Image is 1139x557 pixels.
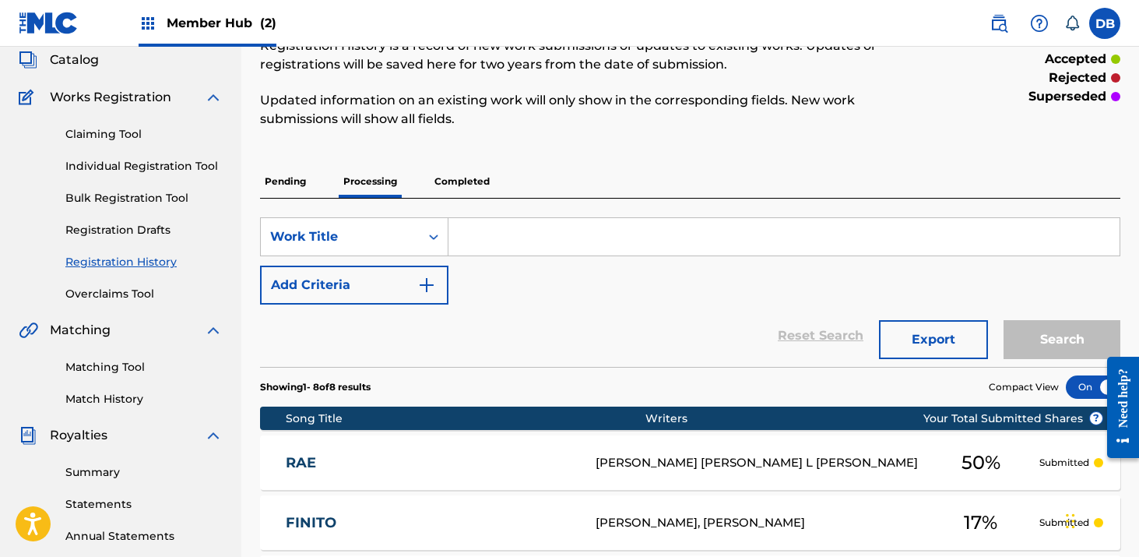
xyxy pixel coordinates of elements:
a: Public Search [983,8,1014,39]
a: CatalogCatalog [19,51,99,69]
img: Matching [19,321,38,340]
span: Matching [50,321,111,340]
div: [PERSON_NAME], [PERSON_NAME] [596,514,923,532]
span: 17 % [964,509,997,537]
a: Statements [65,496,223,513]
img: expand [204,88,223,107]
a: FINITO [286,514,575,532]
img: Royalties [19,426,37,445]
button: Add Criteria [260,266,448,305]
span: Works Registration [50,88,171,107]
iframe: Resource Center [1095,345,1139,471]
img: search [990,14,1008,33]
img: Catalog [19,51,37,69]
div: Work Title [270,227,410,246]
div: Writers [645,411,972,427]
span: (2) [260,16,276,30]
p: Updated information on an existing work will only show in the corresponding fields. New work subm... [260,91,923,129]
p: rejected [1049,69,1106,87]
div: Help [1024,8,1055,39]
span: Member Hub [167,14,276,32]
a: Annual Statements [65,528,223,545]
p: Completed [430,165,494,198]
p: Pending [260,165,311,198]
img: Works Registration [19,88,39,107]
span: Your Total Submitted Shares [923,411,1103,427]
span: Royalties [50,426,107,445]
a: Overclaims Tool [65,286,223,302]
a: Registration History [65,254,223,270]
img: expand [204,426,223,445]
iframe: Chat Widget [1061,482,1139,557]
img: expand [204,321,223,340]
a: Individual Registration Tool [65,158,223,175]
a: Summary [65,464,223,481]
div: Drag [1066,498,1075,545]
div: [PERSON_NAME] [PERSON_NAME] L [PERSON_NAME] [596,454,923,472]
a: Registration Drafts [65,222,223,238]
div: User Menu [1089,8,1120,39]
span: 50 % [961,449,1000,477]
img: MLC Logo [19,12,79,34]
p: superseded [1028,87,1106,106]
p: Registration History is a record of new work submissions or updates to existing works. Updates or... [260,37,923,74]
div: Song Title [286,411,645,427]
p: Submitted [1039,456,1089,470]
img: help [1030,14,1049,33]
a: Matching Tool [65,359,223,375]
p: Submitted [1039,516,1089,530]
a: Claiming Tool [65,126,223,143]
span: Compact View [989,380,1059,394]
form: Search Form [260,217,1120,367]
img: Top Rightsholders [139,14,157,33]
span: Catalog [50,51,99,69]
a: Match History [65,391,223,407]
div: Notifications [1064,16,1080,31]
button: Export [879,320,988,359]
p: accepted [1045,50,1106,69]
p: Processing [339,165,402,198]
a: Bulk Registration Tool [65,190,223,206]
img: 9d2ae6d4665cec9f34b9.svg [417,276,436,294]
p: Showing 1 - 8 of 8 results [260,380,371,394]
a: RAE [286,454,575,472]
span: ? [1090,412,1102,425]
